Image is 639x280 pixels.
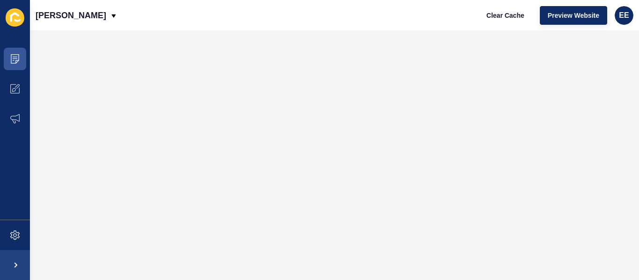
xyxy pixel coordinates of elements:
[540,6,607,25] button: Preview Website
[36,4,106,27] p: [PERSON_NAME]
[548,11,599,20] span: Preview Website
[619,11,629,20] span: EE
[479,6,532,25] button: Clear Cache
[487,11,524,20] span: Clear Cache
